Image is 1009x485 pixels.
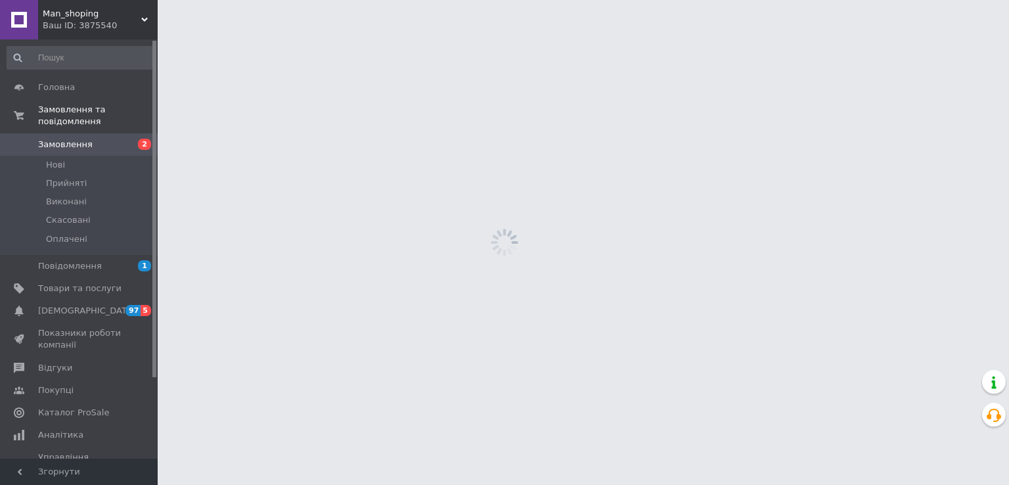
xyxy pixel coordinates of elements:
[46,196,87,208] span: Виконані
[46,177,87,189] span: Прийняті
[38,305,135,317] span: [DEMOGRAPHIC_DATA]
[46,233,87,245] span: Оплачені
[46,214,91,226] span: Скасовані
[46,159,65,171] span: Нові
[38,327,122,351] span: Показники роботи компанії
[38,407,109,419] span: Каталог ProSale
[138,139,151,150] span: 2
[38,81,75,93] span: Головна
[38,429,83,441] span: Аналітика
[43,8,141,20] span: Man_shoping
[141,305,151,316] span: 5
[38,283,122,294] span: Товари та послуги
[38,139,93,150] span: Замовлення
[7,46,155,70] input: Пошук
[43,20,158,32] div: Ваш ID: 3875540
[38,384,74,396] span: Покупці
[38,260,102,272] span: Повідомлення
[138,260,151,271] span: 1
[38,104,158,127] span: Замовлення та повідомлення
[38,451,122,475] span: Управління сайтом
[125,305,141,316] span: 97
[38,362,72,374] span: Відгуки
